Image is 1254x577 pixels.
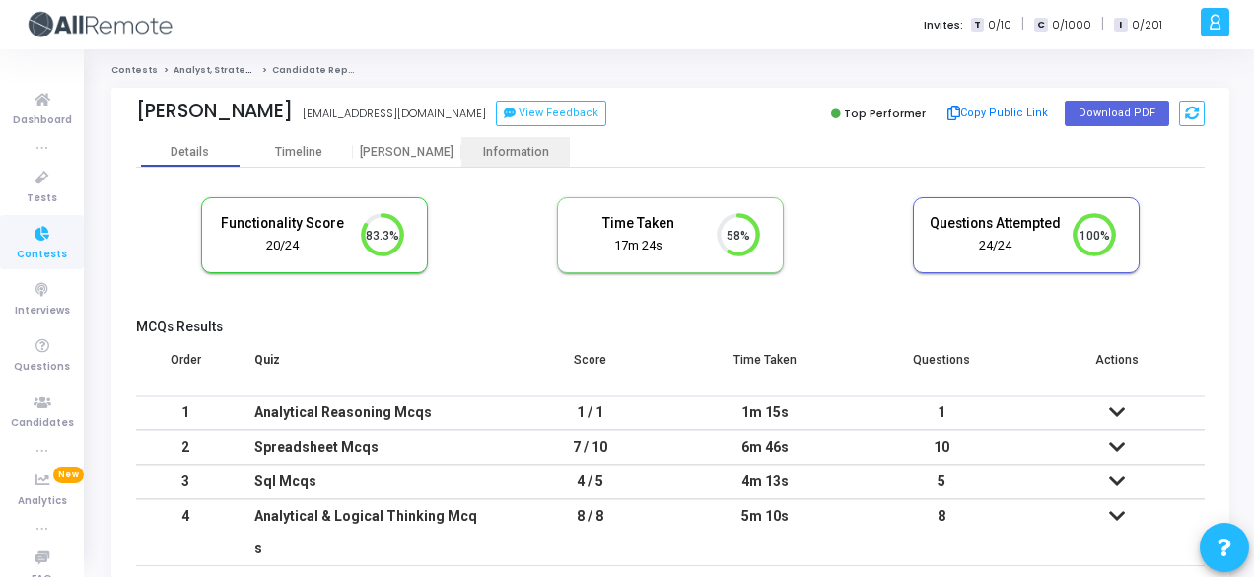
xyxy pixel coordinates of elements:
[15,303,70,320] span: Interviews
[971,18,984,33] span: T
[136,100,293,122] div: [PERSON_NAME]
[697,466,833,498] div: 4m 13s
[353,145,461,160] div: [PERSON_NAME]
[14,359,70,376] span: Questions
[854,430,1029,465] td: 10
[461,145,570,160] div: Information
[27,190,57,207] span: Tests
[217,215,349,232] h5: Functionality Score
[235,340,502,396] th: Quiz
[111,64,158,76] a: Contests
[254,500,482,565] div: Analytical & Logical Thinking Mcqs
[502,465,677,499] td: 4 / 5
[11,415,74,432] span: Candidates
[697,397,833,429] div: 1m 15s
[272,64,363,76] span: Candidate Report
[941,99,1055,128] button: Copy Public Link
[174,64,398,76] a: Analyst, Strategy And Operational Excellence
[136,340,235,396] th: Order
[1065,101,1169,126] button: Download PDF
[697,431,833,464] div: 6m 46s
[929,237,1061,255] div: 24/24
[502,396,677,430] td: 1 / 1
[1101,14,1104,35] span: |
[1029,340,1205,396] th: Actions
[496,101,606,126] button: View Feedback
[136,430,235,465] td: 2
[844,106,926,121] span: Top Performer
[136,465,235,499] td: 3
[13,112,72,129] span: Dashboard
[17,247,67,263] span: Contests
[1034,18,1047,33] span: C
[988,17,1011,34] span: 0/10
[854,465,1029,499] td: 5
[1052,17,1091,34] span: 0/1000
[136,319,1205,335] h5: MCQs Results
[136,499,235,566] td: 4
[924,17,963,34] label: Invites:
[854,396,1029,430] td: 1
[1114,18,1127,33] span: I
[502,340,677,396] th: Score
[677,340,853,396] th: Time Taken
[254,431,482,464] div: Spreadsheet Mcqs
[573,215,705,232] h5: Time Taken
[1132,17,1162,34] span: 0/201
[254,466,482,498] div: Sql Mcqs
[25,5,173,44] img: logo
[697,500,833,533] div: 5m 10s
[18,493,67,510] span: Analytics
[854,340,1029,396] th: Questions
[929,215,1061,232] h5: Questions Attempted
[275,145,322,160] div: Timeline
[1021,14,1024,35] span: |
[502,499,677,566] td: 8 / 8
[254,397,482,429] div: Analytical Reasoning Mcqs
[573,237,705,255] div: 17m 24s
[303,106,486,122] div: [EMAIL_ADDRESS][DOMAIN_NAME]
[502,430,677,465] td: 7 / 10
[53,467,84,483] span: New
[136,396,235,430] td: 1
[854,499,1029,566] td: 8
[171,145,209,160] div: Details
[217,237,349,255] div: 20/24
[111,64,1229,77] nav: breadcrumb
